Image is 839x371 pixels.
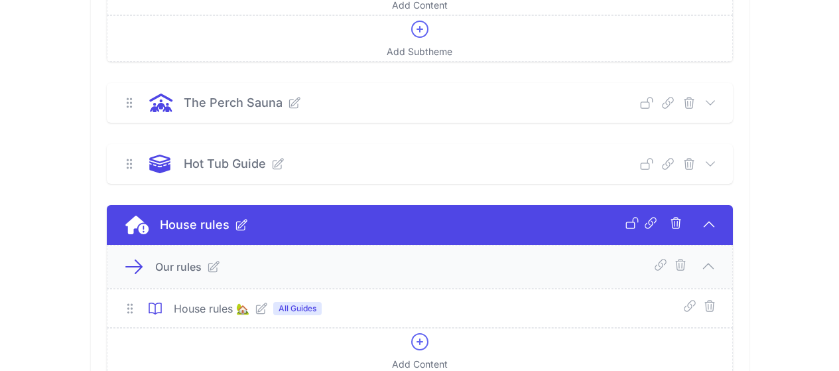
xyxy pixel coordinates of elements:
p: House rules 🏡 [174,301,249,317]
span: Add Content [392,358,448,371]
a: Add Subtheme [107,15,733,62]
span: Add Subtheme [387,45,452,58]
p: Hot Tub Guide [184,155,266,173]
p: House rules [160,216,229,234]
p: The Perch Sauna [184,94,283,112]
span: All Guides [273,302,322,315]
p: Our rules [155,259,202,275]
